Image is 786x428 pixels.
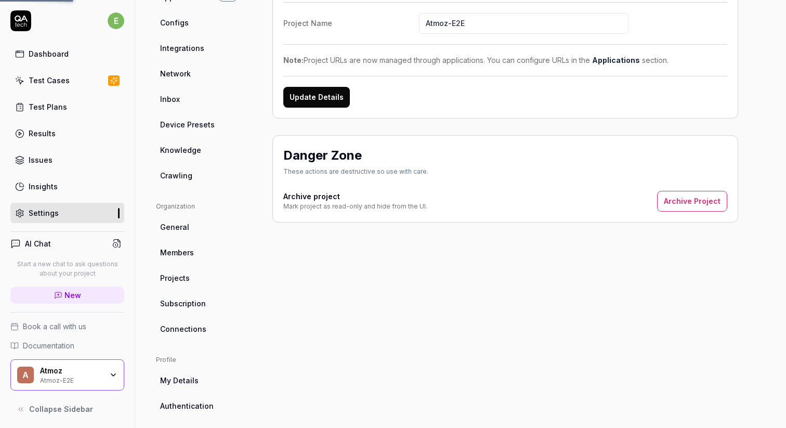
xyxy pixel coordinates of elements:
[17,367,34,383] span: A
[156,371,256,390] a: My Details
[10,97,124,117] a: Test Plans
[23,321,86,332] span: Book a call with us
[156,319,256,339] a: Connections
[10,150,124,170] a: Issues
[160,68,191,79] span: Network
[10,70,124,90] a: Test Cases
[156,89,256,109] a: Inbox
[160,400,214,411] span: Authentication
[283,18,419,29] div: Project Name
[29,101,67,112] div: Test Plans
[64,290,81,301] span: New
[160,145,201,155] span: Knowledge
[156,13,256,32] a: Configs
[40,366,102,375] div: Atmoz
[160,298,206,309] span: Subscription
[156,268,256,288] a: Projects
[160,43,204,54] span: Integrations
[283,146,362,165] h2: Danger Zone
[29,128,56,139] div: Results
[156,38,256,58] a: Integrations
[10,44,124,64] a: Dashboard
[10,359,124,391] button: AAtmozAtmoz-E2E
[657,191,727,212] button: Archive Project
[283,87,350,108] button: Update Details
[283,56,304,64] strong: Note:
[160,119,215,130] span: Device Presets
[283,191,427,202] h4: Archive project
[29,207,59,218] div: Settings
[283,202,427,211] div: Mark project as read-only and hide from the UI.
[156,64,256,83] a: Network
[419,13,628,34] input: Project Name
[23,340,74,351] span: Documentation
[40,375,102,384] div: Atmoz-E2E
[156,202,256,211] div: Organization
[283,167,428,176] div: These actions are destructive so use with care.
[283,55,727,66] div: Project URLs are now managed through applications. You can configure URLs in the section.
[29,48,69,59] div: Dashboard
[10,287,124,304] a: New
[10,176,124,197] a: Insights
[160,247,194,258] span: Members
[160,273,190,283] span: Projects
[160,17,189,28] span: Configs
[160,94,180,105] span: Inbox
[160,170,192,181] span: Crawling
[29,404,93,414] span: Collapse Sidebar
[156,396,256,416] a: Authentication
[156,217,256,237] a: General
[160,222,189,232] span: General
[156,355,256,365] div: Profile
[10,399,124,420] button: Collapse Sidebar
[156,243,256,262] a: Members
[108,10,124,31] button: e
[29,154,53,165] div: Issues
[10,260,124,278] p: Start a new chat to ask questions about your project
[160,323,206,334] span: Connections
[10,123,124,144] a: Results
[25,238,51,249] h4: AI Chat
[592,56,640,64] a: Applications
[10,321,124,332] a: Book a call with us
[108,12,124,29] span: e
[156,166,256,185] a: Crawling
[156,294,256,313] a: Subscription
[10,340,124,351] a: Documentation
[160,375,199,386] span: My Details
[29,181,58,192] div: Insights
[29,75,70,86] div: Test Cases
[156,115,256,134] a: Device Presets
[10,203,124,223] a: Settings
[156,140,256,160] a: Knowledge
